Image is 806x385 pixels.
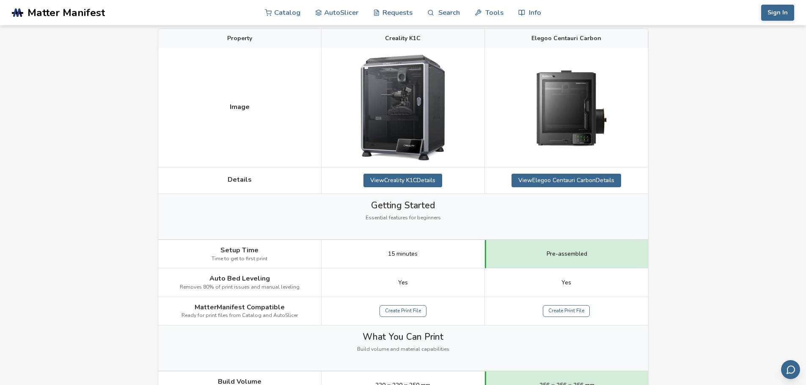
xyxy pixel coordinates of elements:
[363,174,442,187] a: ViewCreality K1CDetails
[398,279,408,286] span: Yes
[363,332,443,342] span: What You Can Print
[512,174,621,187] a: ViewElegoo Centauri CarbonDetails
[366,215,441,221] span: Essential features for beginners
[380,305,426,317] a: Create Print File
[781,360,800,379] button: Send feedback via email
[543,305,590,317] a: Create Print File
[357,347,449,352] span: Build volume and material capabilities
[209,275,270,282] span: Auto Bed Leveling
[547,251,587,257] span: Pre-assembled
[28,7,105,19] span: Matter Manifest
[212,256,267,262] span: Time to get to first print
[360,55,445,161] img: Creality K1C
[531,35,601,42] span: Elegoo Centauri Carbon
[182,313,298,319] span: Ready for print files from Catalog and AutoSlicer
[180,284,300,290] span: Removes 80% of print issues and manual leveling
[385,35,421,42] span: Creality K1C
[220,246,259,254] span: Setup Time
[761,5,794,21] button: Sign In
[230,103,250,111] span: Image
[195,303,285,311] span: MatterManifest Compatible
[561,279,571,286] span: Yes
[371,200,435,210] span: Getting Started
[227,35,252,42] span: Property
[228,176,252,183] span: Details
[524,59,609,156] img: Elegoo Centauri Carbon
[388,251,418,257] span: 15 minutes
